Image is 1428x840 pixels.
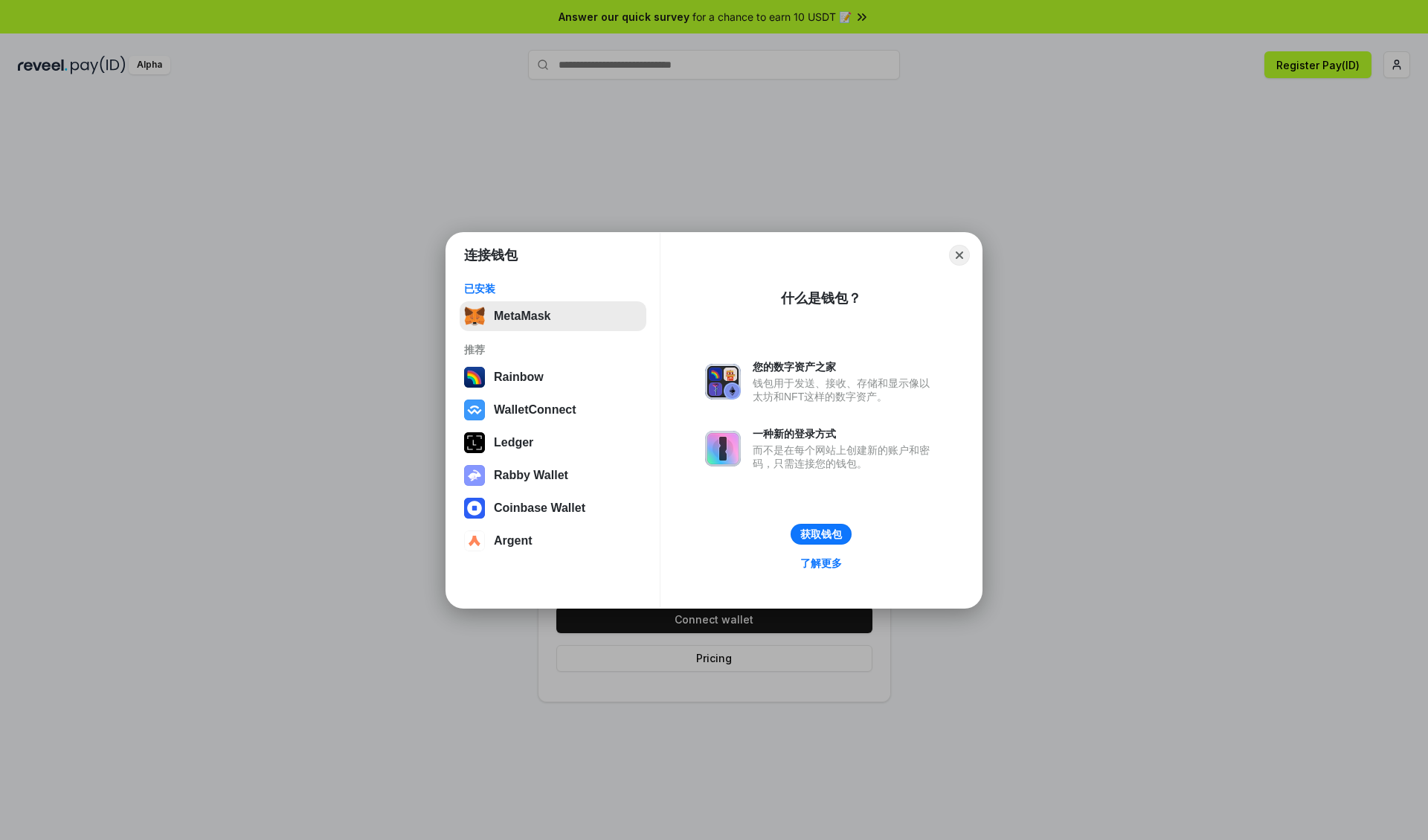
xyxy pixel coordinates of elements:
[494,310,550,323] div: MetaMask
[464,530,485,551] img: svg+xml,%3Csvg%20width%3D%2228%22%20height%3D%2228%22%20viewBox%3D%220%200%2028%2028%22%20fill%3D...
[949,245,970,266] button: Close
[800,557,842,570] div: 了解更多
[460,526,646,556] button: Argent
[494,534,533,548] div: Argent
[460,493,646,523] button: Coinbase Wallet
[464,282,642,295] div: 已安装
[800,528,842,541] div: 获取钱包
[791,524,852,545] button: 获取钱包
[460,428,646,458] button: Ledger
[464,343,642,356] div: 推荐
[705,431,741,467] img: svg+xml,%3Csvg%20xmlns%3D%22http%3A%2F%2Fwww.w3.org%2F2000%2Fsvg%22%20fill%3D%22none%22%20viewBox...
[494,501,585,515] div: Coinbase Wallet
[464,367,485,388] img: svg+xml,%3Csvg%20width%3D%22120%22%20height%3D%22120%22%20viewBox%3D%220%200%20120%20120%22%20fil...
[460,461,646,490] button: Rabby Wallet
[753,376,937,403] div: 钱包用于发送、接收、存储和显示像以太坊和NFT这样的数字资产。
[460,395,646,425] button: WalletConnect
[464,432,485,453] img: svg+xml,%3Csvg%20xmlns%3D%22http%3A%2F%2Fwww.w3.org%2F2000%2Fsvg%22%20width%3D%2228%22%20height%3...
[494,436,533,449] div: Ledger
[791,554,851,573] a: 了解更多
[460,301,646,331] button: MetaMask
[753,427,937,440] div: 一种新的登录方式
[705,364,741,400] img: svg+xml,%3Csvg%20xmlns%3D%22http%3A%2F%2Fwww.w3.org%2F2000%2Fsvg%22%20fill%3D%22none%22%20viewBox...
[753,443,937,470] div: 而不是在每个网站上创建新的账户和密码，只需连接您的钱包。
[494,403,576,417] div: WalletConnect
[494,371,544,384] div: Rainbow
[781,289,861,307] div: 什么是钱包？
[464,400,485,420] img: svg+xml,%3Csvg%20width%3D%2228%22%20height%3D%2228%22%20viewBox%3D%220%200%2028%2028%22%20fill%3D...
[464,465,485,486] img: svg+xml,%3Csvg%20xmlns%3D%22http%3A%2F%2Fwww.w3.org%2F2000%2Fsvg%22%20fill%3D%22none%22%20viewBox...
[494,469,568,482] div: Rabby Wallet
[464,498,485,519] img: svg+xml,%3Csvg%20width%3D%2228%22%20height%3D%2228%22%20viewBox%3D%220%200%2028%2028%22%20fill%3D...
[464,246,518,264] h1: 连接钱包
[460,362,646,392] button: Rainbow
[464,306,485,327] img: svg+xml,%3Csvg%20fill%3D%22none%22%20height%3D%2233%22%20viewBox%3D%220%200%2035%2033%22%20width%...
[753,360,937,373] div: 您的数字资产之家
